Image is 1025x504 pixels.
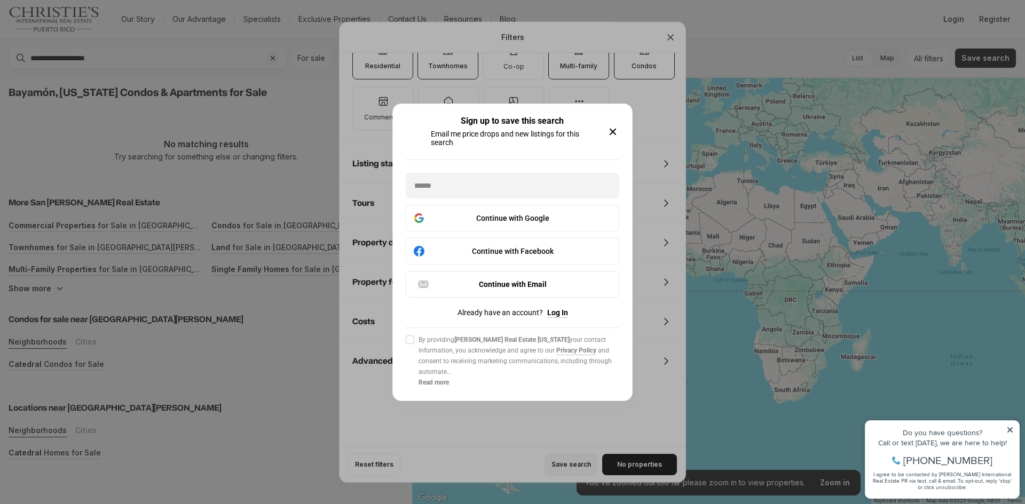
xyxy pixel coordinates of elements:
button: Log In [547,308,568,317]
button: Continue with Google [406,205,619,231]
button: Continue with Facebook [406,238,619,265]
div: Continue with Email [417,278,608,291]
span: Already have an account? [458,308,543,317]
a: Privacy Policy [556,347,596,354]
b: [PERSON_NAME] Real Estate [US_STATE] [454,336,570,343]
div: Do you have questions? [11,24,154,31]
p: Email me price drops and new listings for this search [431,130,594,147]
span: I agree to be contacted by [PERSON_NAME] International Real Estate PR via text, call & email. To ... [13,66,152,86]
div: Call or text [DATE], we are here to help! [11,34,154,42]
div: Continue with Facebook [413,245,612,258]
div: Continue with Google [413,212,612,225]
span: [PHONE_NUMBER] [44,50,133,61]
span: By providing your contact information, you acknowledge and agree to our and consent to receiving ... [419,334,619,377]
h2: Sign up to save this search [461,117,564,125]
b: Read more [419,379,449,386]
button: Continue with Email [406,271,619,298]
